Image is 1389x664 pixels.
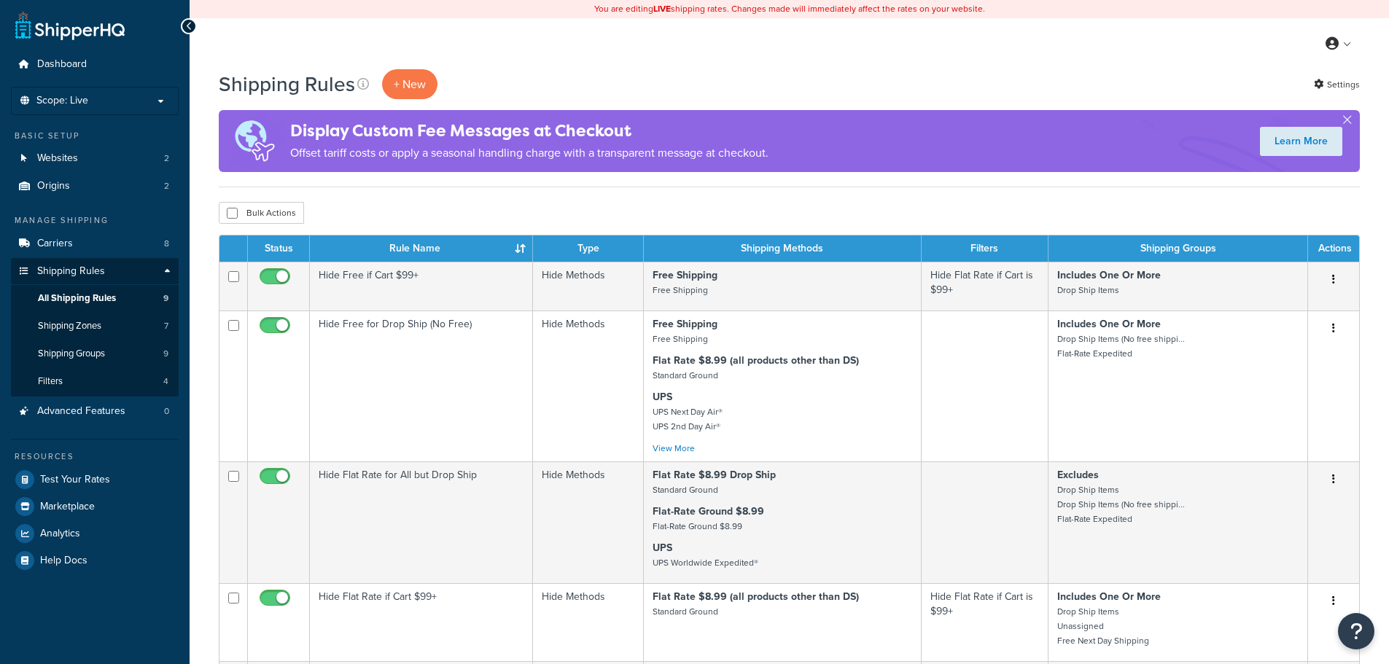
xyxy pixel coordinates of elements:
td: Hide Free if Cart $99+ [310,262,533,310]
strong: Excludes [1057,467,1099,483]
strong: Flat Rate $8.99 (all products other than DS) [653,353,859,368]
strong: Includes One Or More [1057,316,1161,332]
small: Standard Ground [653,605,718,618]
a: Shipping Rules [11,258,179,285]
a: Origins 2 [11,173,179,200]
small: Standard Ground [653,483,718,496]
span: Analytics [40,528,80,540]
small: Drop Ship Items (No free shippi... Flat-Rate Expedited [1057,332,1185,360]
span: Shipping Rules [37,265,105,278]
small: UPS Worldwide Expedited® [653,556,758,569]
span: 7 [164,320,168,332]
a: All Shipping Rules 9 [11,285,179,312]
small: Drop Ship Items Drop Ship Items (No free shippi... Flat-Rate Expedited [1057,483,1185,526]
li: Origins [11,173,179,200]
div: Manage Shipping [11,214,179,227]
strong: Flat Rate $8.99 (all products other than DS) [653,589,859,604]
p: Offset tariff costs or apply a seasonal handling charge with a transparent message at checkout. [290,143,769,163]
b: LIVE [653,2,671,15]
img: duties-banner-06bc72dcb5fe05cb3f9472aba00be2ae8eb53ab6f0d8bb03d382ba314ac3c341.png [219,110,290,172]
span: 2 [164,180,169,192]
span: Scope: Live [36,95,88,107]
span: 8 [164,238,169,250]
small: Flat-Rate Ground $8.99 [653,520,742,533]
td: Hide Flat Rate if Cart is $99+ [922,262,1049,310]
a: Test Your Rates [11,466,179,493]
span: 2 [164,152,169,165]
a: Dashboard [11,51,179,78]
th: Rule Name : activate to sort column ascending [310,235,533,262]
span: Origins [37,180,70,192]
th: Shipping Methods [644,235,921,262]
span: Websites [37,152,78,165]
td: Hide Flat Rate for All but Drop Ship [310,461,533,583]
li: All Shipping Rules [11,285,179,312]
strong: Includes One Or More [1057,267,1161,283]
h4: Display Custom Fee Messages at Checkout [290,119,769,143]
strong: Includes One Or More [1057,589,1161,604]
button: Open Resource Center [1338,613,1374,649]
li: Shipping Groups [11,340,179,367]
a: Filters 4 [11,368,179,395]
p: + New [382,69,437,99]
th: Filters [922,235,1049,262]
a: Shipping Groups 9 [11,340,179,367]
a: Analytics [11,520,179,547]
a: View More [653,442,695,455]
h1: Shipping Rules [219,70,355,98]
div: Basic Setup [11,130,179,142]
span: 9 [163,292,168,305]
span: Help Docs [40,555,87,567]
span: Dashboard [37,58,87,71]
a: Marketplace [11,493,179,520]
small: Free Shipping [653,284,708,297]
small: Standard Ground [653,369,718,382]
strong: Flat-Rate Ground $8.99 [653,504,764,519]
span: Shipping Groups [38,348,105,360]
span: 0 [164,405,169,418]
a: Websites 2 [11,145,179,172]
th: Type [533,235,644,262]
th: Actions [1308,235,1359,262]
button: Bulk Actions [219,202,304,224]
strong: Free Shipping [653,267,717,283]
span: Test Your Rates [40,474,110,486]
strong: Flat Rate $8.99 Drop Ship [653,467,776,483]
td: Hide Methods [533,262,644,310]
li: Shipping Zones [11,313,179,340]
strong: UPS [653,540,672,555]
td: Hide Free for Drop Ship (No Free) [310,310,533,461]
span: Filters [38,375,63,388]
small: Drop Ship Items Unassigned Free Next Day Shipping [1057,605,1149,647]
a: Carriers 8 [11,230,179,257]
a: Shipping Zones 7 [11,313,179,340]
td: Hide Methods [533,310,644,461]
td: Hide Methods [533,583,644,661]
a: Help Docs [11,547,179,574]
td: Hide Flat Rate if Cart is $99+ [922,583,1049,661]
li: Websites [11,145,179,172]
span: Advanced Features [37,405,125,418]
li: Advanced Features [11,398,179,425]
td: Hide Methods [533,461,644,583]
small: UPS Next Day Air® UPS 2nd Day Air® [653,405,723,433]
a: Settings [1314,74,1360,95]
th: Status [248,235,310,262]
span: All Shipping Rules [38,292,116,305]
span: Shipping Zones [38,320,101,332]
span: Marketplace [40,501,95,513]
a: Learn More [1260,127,1342,156]
th: Shipping Groups [1048,235,1308,262]
li: Shipping Rules [11,258,179,397]
div: Resources [11,450,179,463]
strong: UPS [653,389,672,405]
span: Carriers [37,238,73,250]
small: Free Shipping [653,332,708,345]
strong: Free Shipping [653,316,717,332]
td: Hide Flat Rate if Cart $99+ [310,583,533,661]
